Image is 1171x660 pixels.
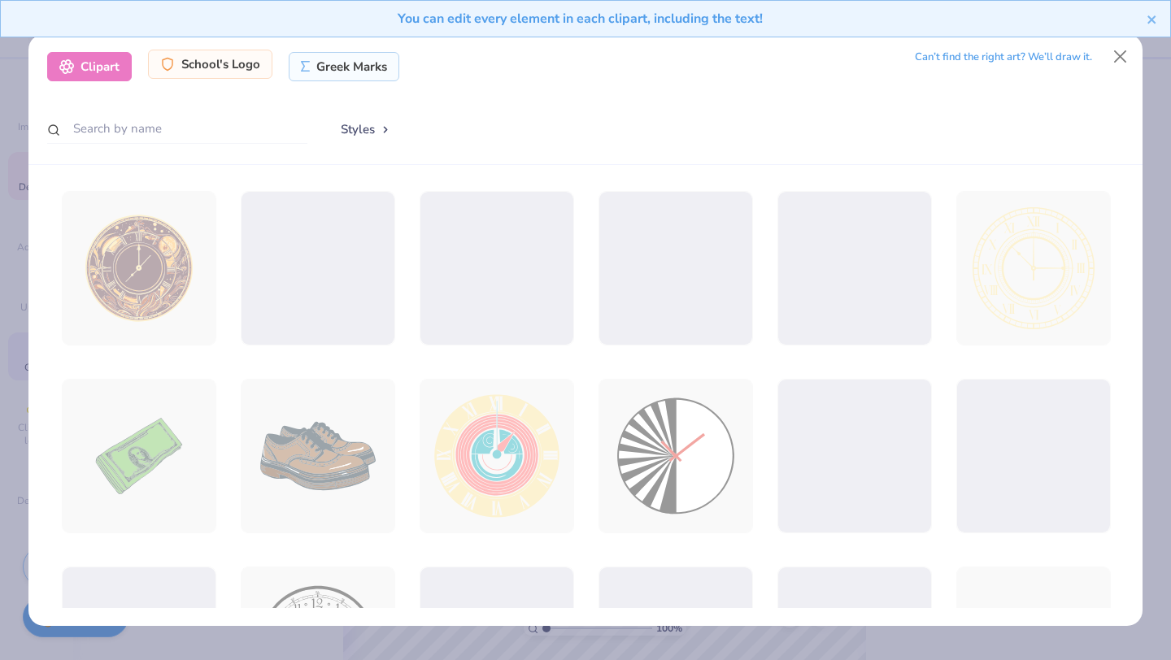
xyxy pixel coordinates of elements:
[47,52,132,81] div: Clipart
[915,43,1092,72] div: Can’t find the right art? We’ll draw it.
[13,9,1147,28] div: You can edit every element in each clipart, including the text!
[1147,9,1158,28] button: close
[324,114,408,145] button: Styles
[47,114,307,144] input: Search by name
[148,50,272,79] div: School's Logo
[1105,41,1136,72] button: Close
[289,52,400,81] div: Greek Marks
